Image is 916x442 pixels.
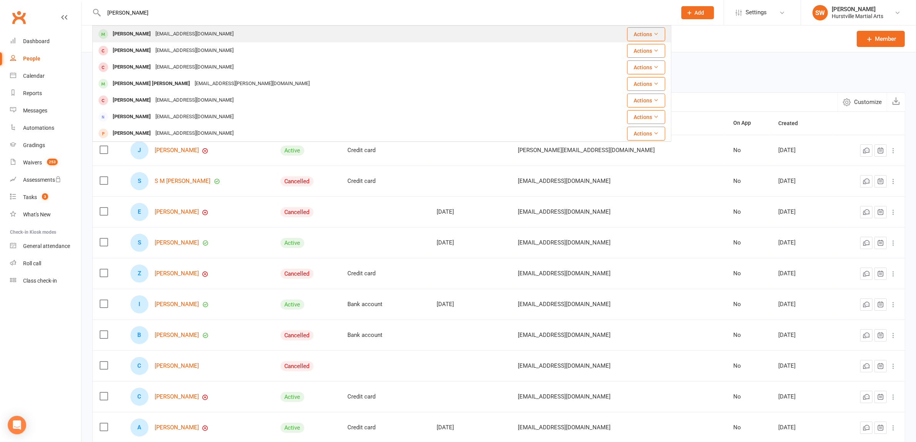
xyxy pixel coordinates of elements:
span: [EMAIL_ADDRESS][DOMAIN_NAME] [518,174,611,188]
div: [DATE] [437,239,504,246]
div: No [733,393,764,400]
div: Credit card [347,424,423,431]
div: [DATE] [778,363,824,369]
span: [EMAIL_ADDRESS][DOMAIN_NAME] [518,297,611,311]
div: [PERSON_NAME] [110,111,153,122]
div: Craig [130,357,148,375]
button: Actions [627,27,665,41]
div: [PERSON_NAME] [832,6,883,13]
a: General attendance kiosk mode [10,238,81,255]
a: Reports [10,85,81,102]
div: Credit card [347,270,423,277]
button: Add [681,6,714,19]
span: [PERSON_NAME][EMAIL_ADDRESS][DOMAIN_NAME] [518,143,655,157]
a: Roll call [10,255,81,272]
div: Assessments [23,177,61,183]
div: Active [280,146,304,156]
a: Dashboard [10,33,81,50]
a: [PERSON_NAME] [155,393,199,400]
div: [DATE] [437,301,504,308]
span: 3 [42,193,48,200]
div: S M Jahedul [130,172,148,190]
div: Messages [23,107,47,114]
button: Created [778,119,806,128]
div: [EMAIL_ADDRESS][DOMAIN_NAME] [153,128,236,139]
div: What's New [23,211,51,218]
a: What's New [10,206,81,223]
input: Search... [102,7,671,18]
div: [PERSON_NAME] [PERSON_NAME] [110,78,192,89]
div: Calendar [23,73,45,79]
div: No [733,424,764,431]
a: Calendar [10,67,81,85]
span: Settings [746,4,767,21]
div: No [733,178,764,184]
div: Credit card [347,178,423,184]
div: Tasks [23,194,37,200]
div: [DATE] [778,424,824,431]
a: [PERSON_NAME] [155,239,199,246]
div: Dashboard [23,38,50,44]
div: Bank account [347,332,423,338]
div: [DATE] [778,178,824,184]
div: Active [280,423,304,433]
span: Add [695,10,704,16]
span: Created [778,120,806,126]
div: No [733,301,764,308]
button: Actions [627,127,665,141]
div: Bank account [347,301,423,308]
div: [EMAIL_ADDRESS][PERSON_NAME][DOMAIN_NAME] [192,78,312,89]
span: Customize [854,97,882,107]
span: [EMAIL_ADDRESS][DOMAIN_NAME] [518,235,611,250]
span: [EMAIL_ADDRESS][DOMAIN_NAME] [518,389,611,404]
div: No [733,270,764,277]
a: [PERSON_NAME] [155,209,199,215]
div: Elijah [130,203,148,221]
div: SW [813,5,828,20]
div: Reports [23,90,42,96]
span: 253 [47,159,58,165]
div: [DATE] [778,239,824,246]
button: Actions [627,60,665,74]
a: [PERSON_NAME] [155,363,199,369]
a: Class kiosk mode [10,272,81,290]
div: [DATE] [437,209,504,215]
div: Credit card [347,147,423,154]
button: Actions [627,77,665,91]
span: [EMAIL_ADDRESS][DOMAIN_NAME] [518,266,611,281]
a: Messages [10,102,81,119]
a: [PERSON_NAME] [155,424,199,431]
div: Cancelled [280,269,314,279]
div: Sebastian [130,234,148,252]
div: [EMAIL_ADDRESS][DOMAIN_NAME] [153,28,236,40]
a: [PERSON_NAME] [155,332,199,338]
div: Bibek [130,326,148,344]
div: No [733,147,764,154]
div: [DATE] [778,270,824,277]
div: [DATE] [778,332,824,338]
button: Customize [838,93,887,111]
div: Cancelled [280,330,314,340]
span: Member [875,34,896,44]
span: [EMAIL_ADDRESS][DOMAIN_NAME] [518,358,611,373]
div: [PERSON_NAME] [110,45,153,56]
div: [DATE] [778,147,824,154]
a: Member [857,31,905,47]
div: Credit card [347,393,423,400]
div: [EMAIL_ADDRESS][DOMAIN_NAME] [153,62,236,73]
a: [PERSON_NAME] [155,147,199,154]
div: No [733,239,764,246]
button: Actions [627,44,665,58]
span: [EMAIL_ADDRESS][DOMAIN_NAME] [518,204,611,219]
div: General attendance [23,243,70,249]
a: Gradings [10,137,81,154]
div: Waivers [23,159,42,166]
a: Clubworx [9,8,28,27]
div: No [733,363,764,369]
div: Automations [23,125,54,131]
div: Cancelled [280,361,314,371]
button: Actions [627,94,665,107]
div: [DATE] [778,209,824,215]
th: On App [726,112,771,135]
div: Zoe [130,265,148,283]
